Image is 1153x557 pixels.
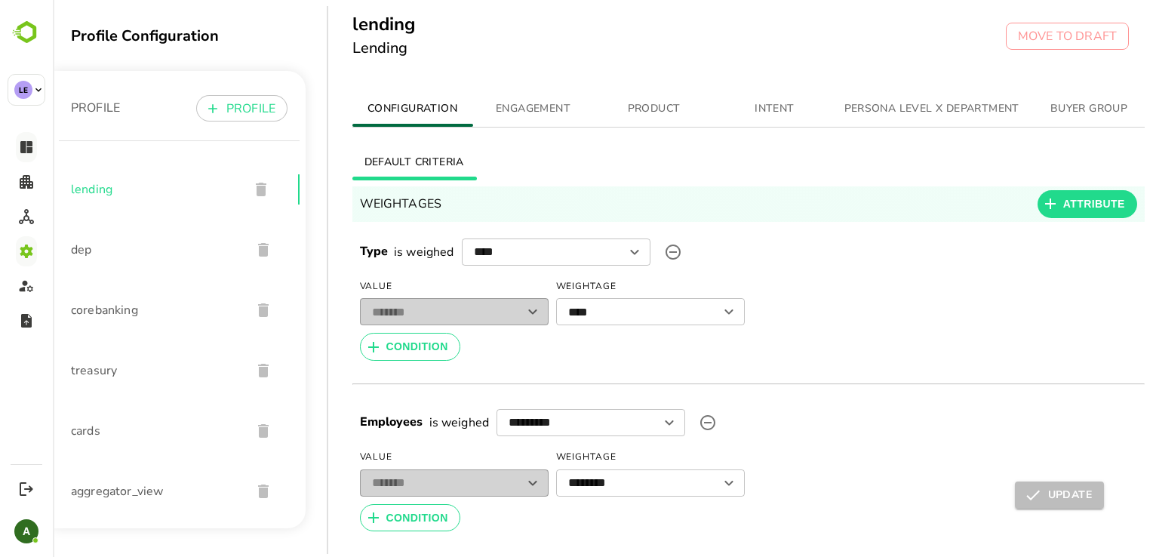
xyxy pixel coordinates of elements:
[334,509,395,528] span: CONDITION
[18,26,253,46] div: Profile Configuration
[300,36,363,60] h6: Lending
[571,242,592,263] button: Open
[300,91,1092,127] div: simple tabs
[16,479,36,499] button: Logout
[6,461,247,522] div: aggregator_view
[985,100,1087,118] span: BUYER GROUP
[666,301,687,322] button: Open
[18,241,186,259] span: dep
[6,159,247,220] div: lending
[307,193,389,214] h6: WEIGHTAGES
[503,275,692,299] span: Weightage
[307,242,335,262] h6: Type
[429,100,532,118] span: ENGAGEMENT
[6,280,247,340] div: corebanking
[965,27,1064,45] p: MOVE TO DRAFT
[605,237,635,267] label: upload picture
[300,144,423,180] button: DEFAULT CRITERIA
[671,100,773,118] span: INTENT
[606,412,627,433] button: Open
[8,18,46,47] img: BambooboxLogoMark.f1c84d78b4c51b1a7b5f700c9845e183.svg
[300,144,1092,180] div: basic tabs example
[14,81,32,99] div: LE
[300,12,363,36] h5: lending
[1010,195,1072,214] span: ATTRIBUTE
[550,100,653,118] span: PRODUCT
[14,519,38,543] div: A
[962,482,1051,509] button: UPDATE
[985,190,1084,218] button: ATTRIBUTE
[341,243,401,261] p: is weighed
[18,482,186,500] span: aggregator_view
[307,333,407,361] button: CONDITION
[792,100,967,118] span: PERSONA LEVEL X DEPARTMENT
[6,401,247,461] div: cards
[334,337,395,356] span: CONDITION
[143,95,235,122] button: PROFILE
[953,23,1076,50] button: MOVE TO DRAFT
[307,445,496,469] span: Value
[307,504,407,532] button: CONDITION
[666,472,687,494] button: Open
[309,100,411,118] span: CONFIGURATION
[18,99,67,117] p: PROFILE
[6,220,247,280] div: dep
[307,275,496,299] span: Value
[6,340,247,401] div: treasury
[377,414,437,432] p: is weighed
[640,408,670,438] label: upload picture
[307,413,370,432] h6: Employees
[18,422,186,440] span: cards
[174,100,223,118] p: PROFILE
[503,445,692,469] span: Weightage
[18,301,186,319] span: corebanking
[18,180,184,198] span: lending
[18,362,186,380] span: treasury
